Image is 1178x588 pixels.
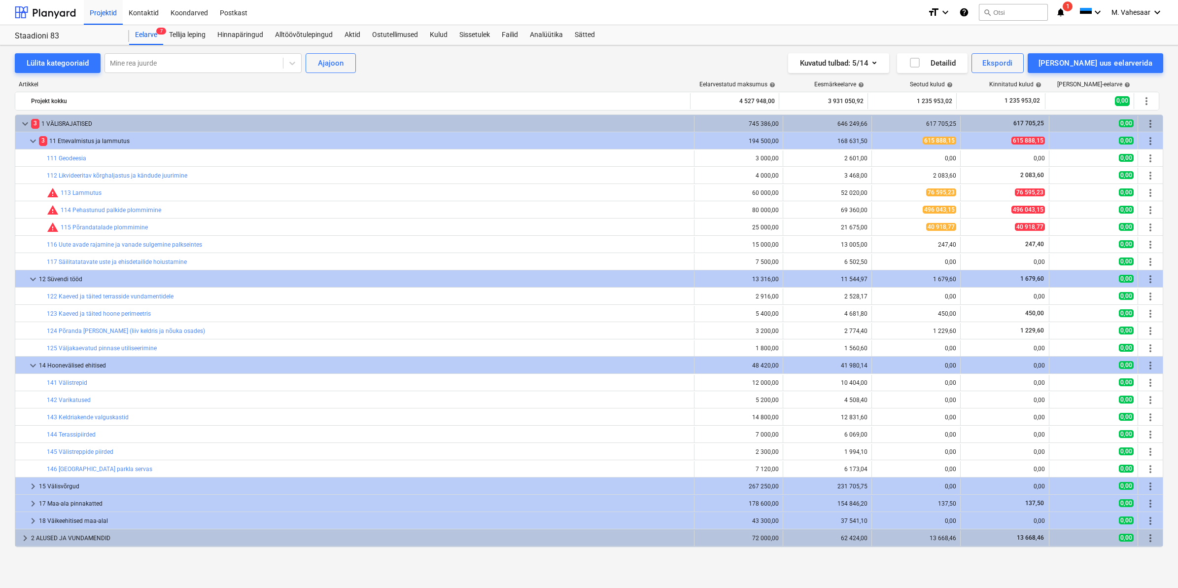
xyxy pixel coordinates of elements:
span: keyboard_arrow_right [27,515,39,527]
a: 124 Põranda [PERSON_NAME] (liiv keldris ja nõuka osades) [47,328,205,334]
a: 146 [GEOGRAPHIC_DATA] parkla servas [47,466,152,473]
span: 1 235 953,02 [1004,97,1041,105]
span: M. Vahesaar [1111,8,1150,16]
div: 72 000,00 [698,535,779,542]
i: Abikeskus [959,6,969,18]
div: 48 420,00 [698,362,779,369]
div: Kulud [424,25,453,45]
span: 2 083,60 [1019,172,1045,179]
a: 117 Säilitatatavate uste ja ehisdetailide hoiustamine [47,258,187,265]
div: Artikkel [15,81,691,88]
span: 137,50 [1024,500,1045,507]
span: 496 043,15 [1011,206,1045,214]
i: keyboard_arrow_down [1151,6,1163,18]
div: 2 774,40 [787,328,867,334]
span: 615 888,15 [923,137,956,145]
span: Seotud kulud ületavad prognoosi [47,221,59,233]
div: 4 000,00 [698,172,779,179]
span: help [856,82,864,88]
div: 10 404,00 [787,379,867,386]
a: 113 Lammutus [61,189,102,196]
span: Rohkem tegevusi [1144,118,1156,130]
span: 3 [31,119,39,128]
span: help [1122,82,1130,88]
div: 646 249,66 [787,120,867,127]
span: Rohkem tegevusi [1144,256,1156,268]
a: 123 Kaeved ja täited hoone perimeetris [47,310,151,317]
span: 617 705,25 [1012,120,1045,127]
span: help [945,82,953,88]
div: 13 316,00 [698,276,779,283]
span: 0,00 [1119,482,1134,490]
button: Kuvatud tulbad:5/14 [788,53,889,73]
a: 144 Terassipiirded [47,431,96,438]
div: Kinnitatud kulud [989,81,1041,88]
span: Rohkem tegevusi [1144,394,1156,406]
div: 0,00 [965,362,1045,369]
span: keyboard_arrow_down [27,135,39,147]
div: 617 705,25 [876,120,956,127]
span: 1 229,60 [1019,327,1045,334]
span: 0,00 [1119,188,1134,196]
div: 15 Välisvõrgud [39,478,690,494]
div: 13 005,00 [787,241,867,248]
div: Lülita kategooriaid [27,57,89,70]
span: Rohkem tegevusi [1144,325,1156,337]
div: 137,50 [876,500,956,507]
div: 2 ALUSED JA VUNDAMENDID [31,530,690,546]
div: 6 069,00 [787,431,867,438]
span: 496 043,15 [923,206,956,214]
div: 450,00 [876,310,956,317]
div: 13 668,46 [876,535,956,542]
button: Otsi [979,4,1048,21]
div: 2 601,00 [787,155,867,162]
a: 116 Uute avade rajamine ja vanade sulgemine palkseintes [47,241,202,248]
div: 43 300,00 [698,517,779,524]
span: 0,00 [1119,327,1134,334]
div: 25 000,00 [698,224,779,231]
div: 12 000,00 [698,379,779,386]
div: Ajajoon [318,57,344,70]
a: 142 Varikatused [47,397,91,404]
span: Rohkem tegevusi [1144,239,1156,251]
span: 0,00 [1119,396,1134,404]
div: 0,00 [876,397,956,404]
div: 17 Maa-ala pinnakatted [39,496,690,512]
div: [PERSON_NAME]-eelarve [1057,81,1130,88]
div: 0,00 [876,362,956,369]
div: 60 000,00 [698,189,779,196]
span: 13 668,46 [1016,534,1045,541]
div: Staadioni 83 [15,31,117,41]
span: 0,00 [1119,413,1134,421]
div: Analüütika [524,25,569,45]
span: Rohkem tegevusi [1144,377,1156,389]
span: Seotud kulud ületavad prognoosi [47,187,59,199]
div: 1 229,60 [876,328,956,334]
a: 145 Välistreppide piirded [47,448,113,455]
a: Ostutellimused [366,25,424,45]
a: Failid [496,25,524,45]
span: 0,00 [1119,257,1134,265]
div: 0,00 [965,293,1045,300]
span: Rohkem tegevusi [1144,532,1156,544]
div: 168 631,50 [787,138,867,145]
span: Rohkem tegevusi [1144,291,1156,302]
span: 0,00 [1119,119,1134,127]
div: 178 600,00 [698,500,779,507]
div: 0,00 [876,379,956,386]
span: 0,00 [1119,171,1134,179]
div: 0,00 [965,379,1045,386]
div: 0,00 [876,155,956,162]
div: Projekt kokku [31,93,686,109]
span: 0,00 [1119,240,1134,248]
div: Tellija leping [163,25,211,45]
div: Aktid [339,25,366,45]
span: Rohkem tegevusi [1144,498,1156,510]
span: 0,00 [1119,378,1134,386]
div: 1 560,60 [787,345,867,352]
span: 0,00 [1119,275,1134,283]
span: 0,00 [1119,516,1134,524]
div: 3 931 050,92 [783,93,864,109]
div: 3 000,00 [698,155,779,162]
